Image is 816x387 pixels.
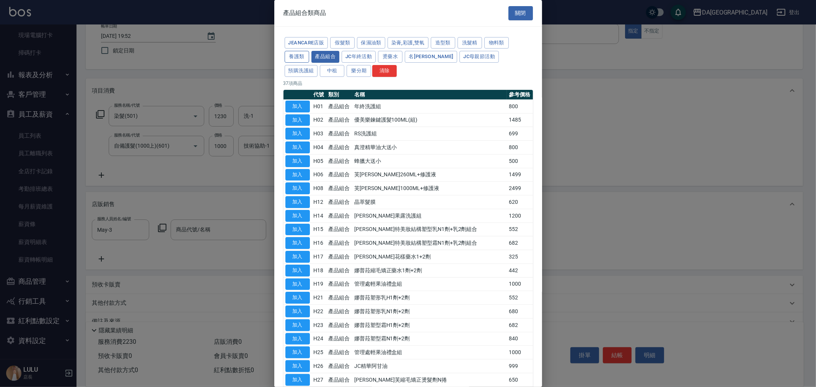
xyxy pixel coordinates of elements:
button: 產品組合 [311,51,340,63]
button: 加入 [285,346,310,358]
td: 產品組合 [326,359,352,373]
td: 產品組合 [326,250,352,264]
td: 552 [507,291,533,305]
td: [PERSON_NAME]芙縮毛矯正燙髮劑N捲 [352,373,507,387]
td: [PERSON_NAME]特美妝結構塑型乳N1劑+乳2劑組合 [352,223,507,236]
button: 加入 [285,319,310,331]
td: [PERSON_NAME]花樣藥水1+2劑 [352,250,507,264]
td: H02 [312,113,327,127]
th: 參考價格 [507,90,533,100]
td: 娜普菈塑形乳N1劑+2劑 [352,305,507,319]
button: 加入 [285,155,310,167]
td: H24 [312,332,327,346]
td: 產品組合 [326,223,352,236]
button: 加入 [285,114,310,126]
td: 產品組合 [326,305,352,319]
th: 代號 [312,90,327,100]
td: 產品組合 [326,113,352,127]
button: JC母親節活動 [459,51,499,63]
td: 年終洗護組 [352,99,507,113]
td: 產品組合 [326,318,352,332]
td: 產品組合 [326,168,352,182]
button: 加入 [285,360,310,372]
td: 產品組合 [326,99,352,113]
td: 蜂臘大送小 [352,154,507,168]
button: 加入 [285,333,310,345]
td: 1485 [507,113,533,127]
td: 800 [507,141,533,154]
td: 優美樂鍊鍵護髮100ML(組) [352,113,507,127]
button: 養護類 [285,51,309,63]
td: 產品組合 [326,236,352,250]
td: 2499 [507,182,533,195]
button: 樂分期 [347,65,371,77]
td: [PERSON_NAME]特美妝結構塑型霜N1劑+乳2劑組合 [352,236,507,250]
td: H21 [312,291,327,305]
button: 假髮類 [330,37,355,49]
td: RS洗護組 [352,127,507,141]
button: 預購洗護組 [285,65,318,77]
td: H18 [312,263,327,277]
td: H08 [312,182,327,195]
td: H05 [312,154,327,168]
td: H14 [312,209,327,223]
td: H19 [312,277,327,291]
td: 產品組合 [326,182,352,195]
td: 682 [507,236,533,250]
td: H27 [312,373,327,387]
td: 真澄精華油大送小 [352,141,507,154]
td: 680 [507,305,533,319]
td: 682 [507,318,533,332]
td: 699 [507,127,533,141]
button: 加入 [285,374,310,386]
button: 名[PERSON_NAME] [405,51,457,63]
td: 620 [507,195,533,209]
p: 37 項商品 [283,80,533,87]
td: 娜普菈塑型霜N1劑+2劑 [352,332,507,346]
td: H23 [312,318,327,332]
button: 加入 [285,169,310,181]
button: 物料類 [484,37,509,49]
button: 關閉 [508,6,533,20]
td: 442 [507,263,533,277]
td: 999 [507,359,533,373]
td: 產品組合 [326,263,352,277]
td: 產品組合 [326,291,352,305]
td: 產品組合 [326,209,352,223]
td: 晶萃髮膜 [352,195,507,209]
td: 產品組合 [326,154,352,168]
td: 產品組合 [326,332,352,346]
button: 加入 [285,128,310,140]
td: 芙[PERSON_NAME]1000ML+修護液 [352,182,507,195]
td: 產品組合 [326,346,352,359]
td: 娜普菈縮毛矯正藥水1劑+2劑 [352,263,507,277]
button: JeanCare店販 [285,37,328,49]
td: H25 [312,346,327,359]
td: [PERSON_NAME]果露洗護組 [352,209,507,223]
td: H15 [312,223,327,236]
button: 加入 [285,101,310,112]
td: H17 [312,250,327,264]
th: 名稱 [352,90,507,100]
td: 產品組合 [326,127,352,141]
td: H04 [312,141,327,154]
td: 1000 [507,277,533,291]
td: 840 [507,332,533,346]
td: H26 [312,359,327,373]
button: 加入 [285,182,310,194]
td: 產品組合 [326,277,352,291]
button: 加入 [285,265,310,276]
td: H06 [312,168,327,182]
td: 產品組合 [326,195,352,209]
button: 中租 [320,65,344,77]
span: 產品組合類商品 [283,9,326,17]
td: 325 [507,250,533,264]
td: 產品組合 [326,141,352,154]
td: 產品組合 [326,373,352,387]
button: 加入 [285,196,310,208]
button: 加入 [285,251,310,263]
button: 造型類 [431,37,455,49]
td: 管理處輕果油禮盒組 [352,277,507,291]
th: 類別 [326,90,352,100]
td: H22 [312,305,327,319]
